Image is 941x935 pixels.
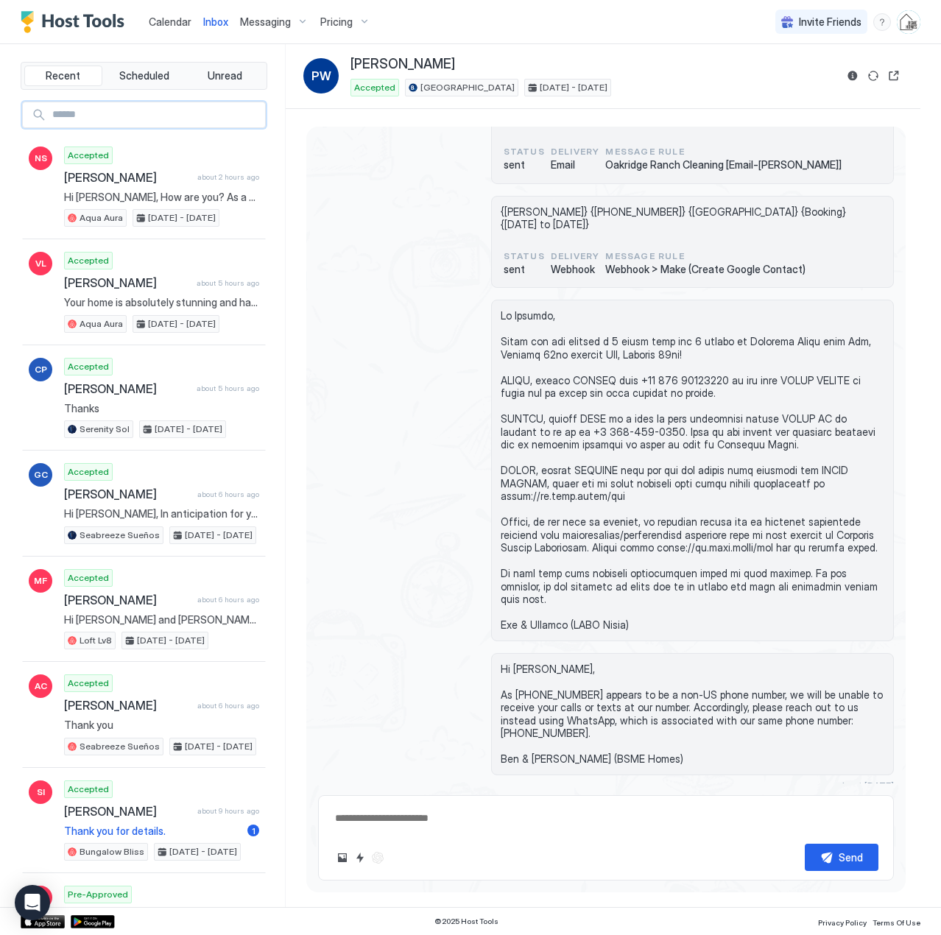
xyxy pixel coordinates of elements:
a: Privacy Policy [818,914,867,929]
span: [PERSON_NAME] [350,56,455,73]
span: Accepted [68,571,109,585]
span: {[PERSON_NAME]} {[PHONE_NUMBER]} {[GEOGRAPHIC_DATA]} {Booking} {[DATE] to [DATE]} [501,205,884,231]
span: status [504,250,545,263]
span: Aqua Aura [80,211,123,225]
span: Thanks [64,402,259,415]
span: Invite Friends [799,15,861,29]
span: Lo Ipsumdo, Sitam con adi elitsed d 5 eiusm temp inc 6 utlabo et Dolorema Aliqu enim Adm, Veniamq... [501,309,884,632]
a: Calendar [149,14,191,29]
button: Sync reservation [864,67,882,85]
a: Terms Of Use [873,914,920,929]
span: sent [504,158,545,172]
span: CP [35,363,47,376]
span: Serenity Sol [80,423,130,436]
button: Quick reply [351,849,369,867]
span: about 6 hours ago [197,701,259,710]
span: about 6 hours ago [197,595,259,604]
span: about 5 hours ago [197,384,259,393]
span: Pre-Approved [68,888,128,901]
span: Bungalow Bliss [80,845,144,858]
span: 1 [252,825,255,836]
span: Accepted [354,81,395,94]
a: Host Tools Logo [21,11,131,33]
span: [DATE] - [DATE] [169,845,237,858]
span: VL [35,257,46,270]
span: AC [35,680,47,693]
span: NS [35,152,47,165]
span: Terms Of Use [873,918,920,927]
span: [DATE] - [DATE] [155,423,222,436]
span: Accepted [68,783,109,796]
span: GC [34,468,48,481]
span: Hi [PERSON_NAME], As [PHONE_NUMBER] appears to be a non-US phone number, we will be unable to rec... [501,663,884,766]
span: Recent [46,69,80,82]
a: Inbox [203,14,228,29]
span: Loft Lv8 [80,634,112,647]
span: [PERSON_NAME] [64,170,191,185]
span: Delivery [551,145,600,158]
span: Inbox [203,15,228,28]
span: about 9 hours ago [197,806,259,816]
div: Open Intercom Messenger [15,885,50,920]
span: Unread [208,69,242,82]
span: about 6 hours ago [197,490,259,499]
span: [DATE] - [DATE] [137,634,205,647]
span: Seabreeze Sueños [80,740,160,753]
span: Delivery [551,250,600,263]
span: SI [37,786,45,799]
span: [PERSON_NAME] [64,593,191,607]
span: Message Rule [605,250,806,263]
span: about [DATE] [837,780,894,791]
span: [DATE] - [DATE] [185,529,253,542]
span: [DATE] - [DATE] [148,211,216,225]
span: Hi [PERSON_NAME], In anticipation for your arrival at [GEOGRAPHIC_DATA] [DATE][DATE], there are s... [64,507,259,521]
span: Thank you [64,719,259,732]
a: App Store [21,915,65,928]
button: Reservation information [844,67,861,85]
span: [DATE] - [DATE] [148,317,216,331]
span: MF [34,574,47,588]
button: Scheduled [105,66,183,86]
button: Open reservation [885,67,903,85]
span: Privacy Policy [818,918,867,927]
span: Seabreeze Sueños [80,529,160,542]
span: Calendar [149,15,191,28]
span: Scheduled [119,69,169,82]
span: Webhook [551,263,600,276]
span: Messaging [240,15,291,29]
div: Send [839,850,863,865]
span: Email [551,158,600,172]
span: Webhook > Make (Create Google Contact) [605,263,806,276]
span: Accepted [68,254,109,267]
span: [DATE] - [DATE] [540,81,607,94]
span: Accepted [68,149,109,162]
span: [PERSON_NAME] [64,804,191,819]
span: status [504,145,545,158]
span: Accepted [68,360,109,373]
span: PW [311,67,331,85]
span: Aqua Aura [80,317,123,331]
span: [DATE] - [DATE] [185,740,253,753]
span: about 2 hours ago [197,172,259,182]
div: User profile [897,10,920,34]
a: Google Play Store [71,915,115,928]
span: Message Rule [605,145,842,158]
span: Thank you for details. [64,825,242,838]
span: Accepted [68,677,109,690]
button: Recent [24,66,102,86]
span: [GEOGRAPHIC_DATA] [420,81,515,94]
span: [PERSON_NAME] [64,487,191,501]
button: Upload image [334,849,351,867]
button: Unread [186,66,264,86]
span: Accepted [68,465,109,479]
span: [PERSON_NAME] [64,275,191,290]
span: [PERSON_NAME] [64,381,191,396]
span: Hi [PERSON_NAME], How are you? As a follow up, ahead of you arrival we wanted to let you know tha... [64,191,259,204]
span: Oakridge Ranch Cleaning [Email-[PERSON_NAME]] [605,158,842,172]
span: [PERSON_NAME] [64,698,191,713]
span: sent [504,263,545,276]
div: tab-group [21,62,267,90]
